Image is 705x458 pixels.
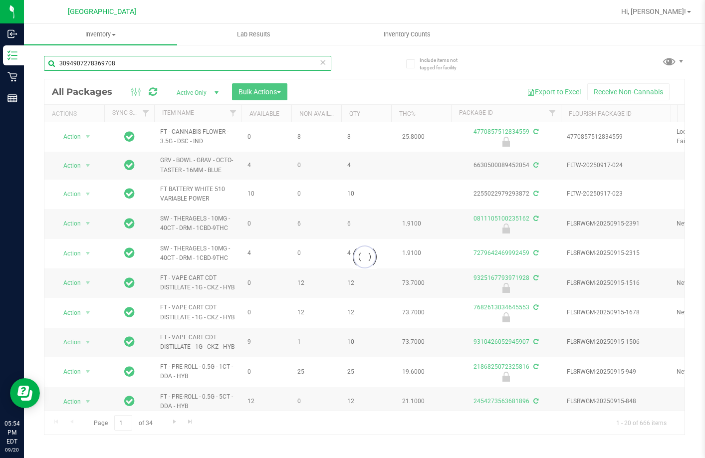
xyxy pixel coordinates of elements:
[320,56,327,69] span: Clear
[177,24,330,45] a: Lab Results
[24,24,177,45] a: Inventory
[370,30,444,39] span: Inventory Counts
[4,419,19,446] p: 05:54 PM EDT
[68,7,136,16] span: [GEOGRAPHIC_DATA]
[7,29,17,39] inline-svg: Inbound
[420,56,470,71] span: Include items not tagged for facility
[4,446,19,454] p: 09/20
[44,56,331,71] input: Search Package ID, Item Name, SKU, Lot or Part Number...
[24,30,177,39] span: Inventory
[7,93,17,103] inline-svg: Reports
[224,30,284,39] span: Lab Results
[7,72,17,82] inline-svg: Retail
[621,7,686,15] span: Hi, [PERSON_NAME]!
[330,24,483,45] a: Inventory Counts
[10,378,40,408] iframe: Resource center
[7,50,17,60] inline-svg: Inventory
